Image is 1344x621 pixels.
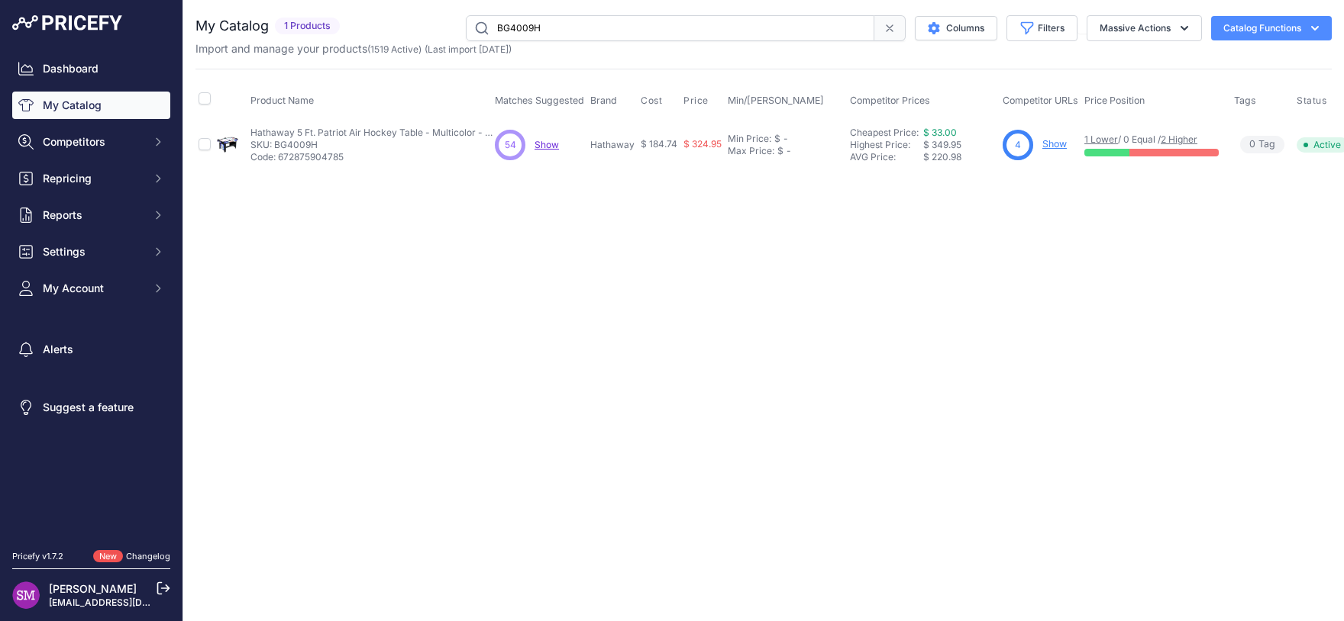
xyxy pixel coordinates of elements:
[683,138,722,150] span: $ 324.95
[275,18,340,35] span: 1 Products
[1234,95,1256,106] span: Tags
[367,43,422,55] span: ( )
[641,138,677,150] span: $ 184.74
[850,127,919,138] a: Cheapest Price:
[43,208,143,223] span: Reports
[1084,134,1219,146] p: / 0 Equal /
[774,133,780,145] div: $
[783,145,791,157] div: -
[250,151,495,163] p: Code: 672875904785
[12,92,170,119] a: My Catalog
[590,95,617,106] span: Brand
[12,201,170,229] button: Reports
[250,95,314,106] span: Product Name
[1240,136,1284,153] span: Tag
[12,394,170,421] a: Suggest a feature
[195,41,512,56] p: Import and manage your products
[12,336,170,363] a: Alerts
[641,95,662,107] span: Cost
[425,43,512,55] span: (Last import [DATE])
[1084,95,1145,106] span: Price Position
[1297,95,1330,107] button: Status
[12,550,63,563] div: Pricefy v1.7.2
[641,95,665,107] button: Cost
[1042,138,1067,150] a: Show
[12,128,170,156] button: Competitors
[12,55,170,82] a: Dashboard
[850,151,923,163] div: AVG Price:
[1084,134,1118,145] a: 1 Lower
[49,582,137,595] a: [PERSON_NAME]
[43,244,143,259] span: Settings
[1161,134,1197,145] a: 2 Higher
[12,15,122,31] img: Pricefy Logo
[915,16,997,40] button: Columns
[43,134,143,150] span: Competitors
[850,139,923,151] div: Highest Price:
[466,15,874,41] input: Search
[250,139,495,151] p: SKU: BG4009H
[195,15,269,37] h2: My Catalog
[1003,95,1078,106] span: Competitor URLs
[728,95,824,106] span: Min/[PERSON_NAME]
[12,165,170,192] button: Repricing
[12,275,170,302] button: My Account
[505,138,516,152] span: 54
[590,139,635,151] p: Hathaway
[12,55,170,532] nav: Sidebar
[728,145,774,157] div: Max Price:
[12,238,170,265] button: Settings
[43,281,143,296] span: My Account
[49,597,208,608] a: [EMAIL_ADDRESS][DOMAIN_NAME]
[777,145,783,157] div: $
[683,95,709,107] span: Price
[43,171,143,186] span: Repricing
[923,127,957,138] a: $ 33.00
[1015,138,1021,152] span: 4
[780,133,788,145] div: -
[535,139,559,150] a: Show
[923,151,997,163] div: $ 220.98
[250,127,495,139] p: Hathaway 5 Ft. Patriot Air Hockey Table - Multicolor - 5 Feet
[1087,15,1202,41] button: Massive Actions
[1249,137,1255,152] span: 0
[370,43,418,55] a: 1519 Active
[1211,16,1332,40] button: Catalog Functions
[1297,95,1327,107] span: Status
[126,551,170,561] a: Changelog
[683,95,712,107] button: Price
[923,139,961,150] span: $ 349.95
[728,133,771,145] div: Min Price:
[850,95,930,106] span: Competitor Prices
[93,550,123,563] span: New
[1006,15,1077,41] button: Filters
[495,95,584,106] span: Matches Suggested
